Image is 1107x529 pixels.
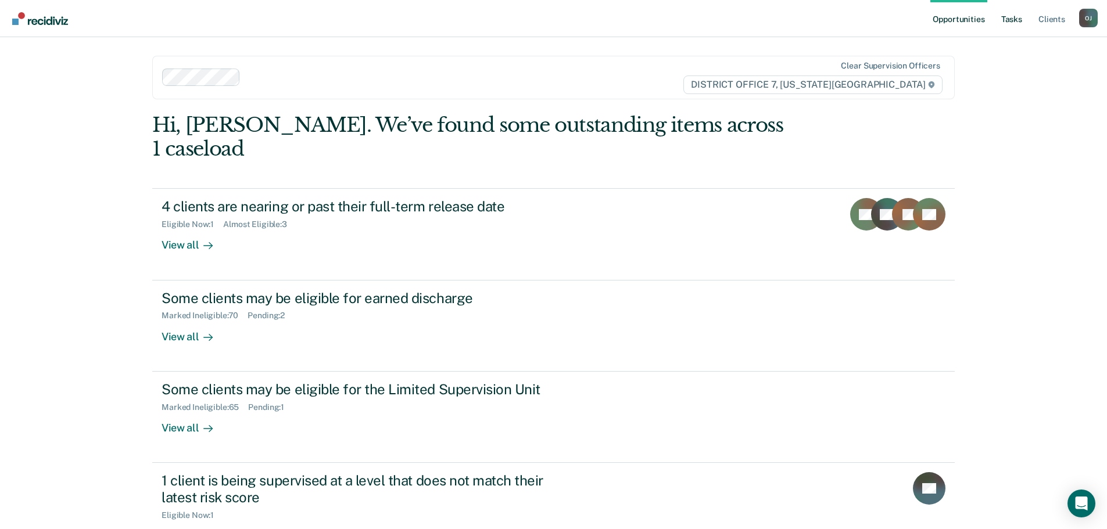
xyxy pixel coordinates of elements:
[1079,9,1098,27] div: O J
[248,311,294,321] div: Pending : 2
[152,372,955,463] a: Some clients may be eligible for the Limited Supervision UnitMarked Ineligible:65Pending:1View all
[162,219,223,229] div: Eligible Now : 1
[223,219,296,229] div: Almost Eligible : 3
[1079,9,1098,27] button: Profile dropdown button
[162,510,223,520] div: Eligible Now : 1
[683,75,942,94] span: DISTRICT OFFICE 7, [US_STATE][GEOGRAPHIC_DATA]
[1067,490,1095,517] div: Open Intercom Messenger
[248,402,293,412] div: Pending : 1
[162,290,569,307] div: Some clients may be eligible for earned discharge
[162,229,227,252] div: View all
[162,198,569,215] div: 4 clients are nearing or past their full-term release date
[12,12,68,25] img: Recidiviz
[152,280,955,372] a: Some clients may be eligible for earned dischargeMarked Ineligible:70Pending:2View all
[162,402,248,412] div: Marked Ineligible : 65
[162,311,248,321] div: Marked Ineligible : 70
[162,412,227,434] div: View all
[162,321,227,343] div: View all
[162,472,569,506] div: 1 client is being supervised at a level that does not match their latest risk score
[162,381,569,398] div: Some clients may be eligible for the Limited Supervision Unit
[152,113,794,161] div: Hi, [PERSON_NAME]. We’ve found some outstanding items across 1 caseload
[152,188,955,280] a: 4 clients are nearing or past their full-term release dateEligible Now:1Almost Eligible:3View all
[841,61,940,71] div: Clear supervision officers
